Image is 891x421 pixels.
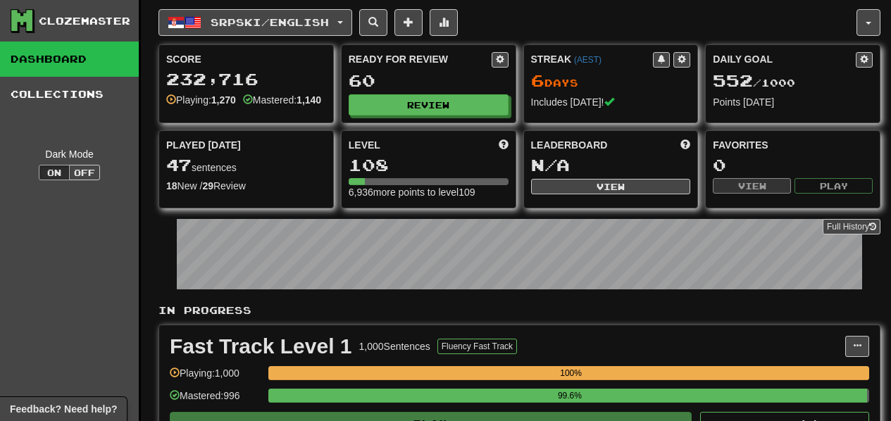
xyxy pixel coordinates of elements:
[349,72,509,89] div: 60
[349,156,509,174] div: 108
[713,52,856,68] div: Daily Goal
[394,9,423,36] button: Add sentence to collection
[297,94,321,106] strong: 1,140
[574,55,602,65] a: (AEST)
[713,77,795,89] span: / 1000
[243,93,321,107] div: Mastered:
[170,336,352,357] div: Fast Track Level 1
[166,180,177,191] strong: 18
[437,339,517,354] button: Fluency Fast Track
[531,70,544,90] span: 6
[713,95,873,109] div: Points [DATE]
[273,366,869,380] div: 100%
[166,70,326,88] div: 232,716
[11,147,128,161] div: Dark Mode
[823,219,880,234] a: Full History
[713,70,753,90] span: 552
[39,165,70,180] button: On
[170,366,261,389] div: Playing: 1,000
[713,178,791,194] button: View
[166,138,241,152] span: Played [DATE]
[211,16,329,28] span: Srpski / English
[713,138,873,152] div: Favorites
[273,389,866,403] div: 99.6%
[349,185,509,199] div: 6,936 more points to level 109
[795,178,873,194] button: Play
[158,9,352,36] button: Srpski/English
[680,138,690,152] span: This week in points, UTC
[359,339,430,353] div: 1,000 Sentences
[430,9,458,36] button: More stats
[531,179,691,194] button: View
[166,93,236,107] div: Playing:
[713,156,873,174] div: 0
[69,165,100,180] button: Off
[349,138,380,152] span: Level
[531,52,654,66] div: Streak
[349,94,509,115] button: Review
[531,95,691,109] div: Includes [DATE]!
[349,52,492,66] div: Ready for Review
[166,155,192,175] span: 47
[202,180,213,191] strong: 29
[531,138,608,152] span: Leaderboard
[39,14,130,28] div: Clozemaster
[211,94,236,106] strong: 1,270
[166,52,326,66] div: Score
[170,389,261,412] div: Mastered: 996
[531,72,691,90] div: Day s
[359,9,387,36] button: Search sentences
[158,303,880,318] p: In Progress
[166,156,326,175] div: sentences
[166,179,326,193] div: New / Review
[531,155,570,175] span: N/A
[499,138,509,152] span: Score more points to level up
[10,402,117,416] span: Open feedback widget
